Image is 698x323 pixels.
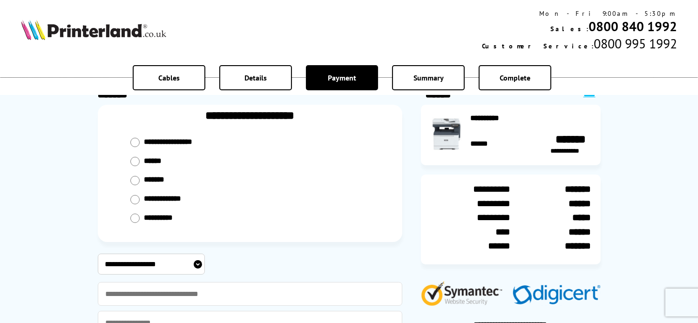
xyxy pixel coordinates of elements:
[482,42,594,50] span: Customer Service:
[594,35,677,52] span: 0800 995 1992
[413,73,444,82] span: Summary
[21,20,166,40] img: Printerland Logo
[158,73,180,82] span: Cables
[550,25,589,33] span: Sales:
[500,73,530,82] span: Complete
[328,73,356,82] span: Payment
[589,18,677,35] a: 0800 840 1992
[244,73,267,82] span: Details
[482,9,677,18] div: Mon - Fri 9:00am - 5:30pm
